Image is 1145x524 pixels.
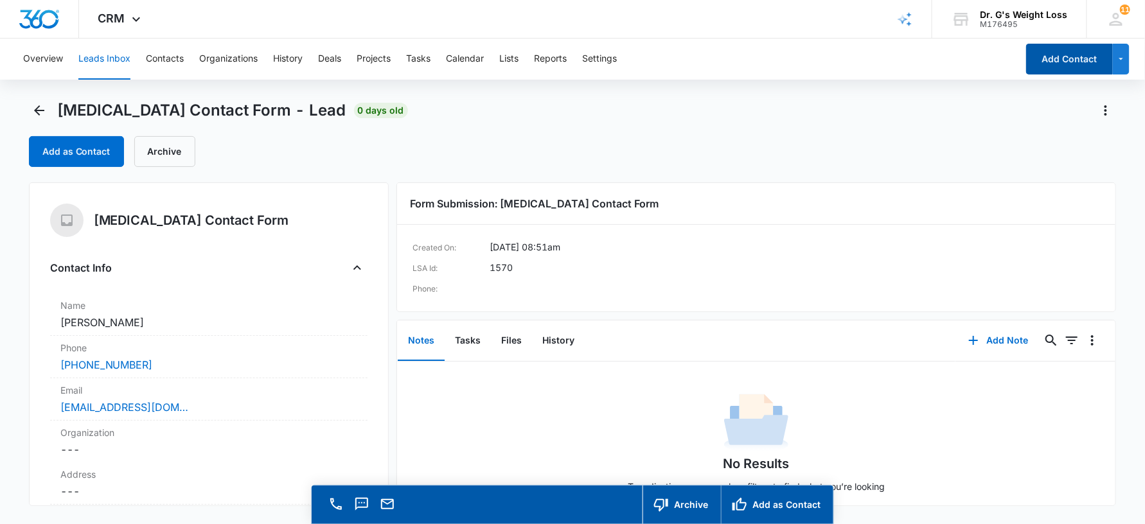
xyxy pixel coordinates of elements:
dd: 1570 [490,261,513,276]
button: Actions [1096,100,1116,121]
div: Address--- [50,462,368,505]
h1: No Results [723,454,790,473]
dd: --- [60,442,357,457]
button: Organizations [199,39,258,80]
button: Close [347,258,368,278]
button: Back [29,100,49,121]
div: account name [981,10,1068,20]
button: Call [327,495,345,513]
a: Call [327,503,345,514]
button: Text [353,495,371,513]
button: Calendar [446,39,484,80]
button: History [273,39,303,80]
div: account id [981,20,1068,29]
div: Name[PERSON_NAME] [50,293,368,336]
dd: --- [60,484,357,499]
label: Address [60,467,357,481]
h4: Contact Info [50,260,112,275]
button: Contacts [146,39,184,80]
button: Filters [1061,330,1082,351]
label: Organization [60,426,357,439]
span: [MEDICAL_DATA] Contact Form - Lead [57,101,346,120]
button: Archive [643,485,721,524]
dt: Created On: [413,240,490,256]
span: 0 days old [354,103,408,118]
label: Phone [60,341,357,354]
button: Overview [23,39,63,80]
dt: LSA Id: [413,261,490,276]
p: Try adjusting your search or filters to find what you’re looking for. [621,480,891,507]
button: Tasks [406,39,430,80]
div: Email[EMAIL_ADDRESS][DOMAIN_NAME] [50,378,368,421]
button: Add as Contact [29,136,124,167]
button: History [532,321,585,361]
div: Phone[PHONE_NUMBER] [50,336,368,378]
a: [EMAIL_ADDRESS][DOMAIN_NAME] [60,399,189,415]
div: Organization--- [50,421,368,462]
div: notifications count [1120,4,1130,15]
span: CRM [98,12,125,25]
button: Files [491,321,532,361]
button: Lists [499,39,519,80]
label: Name [60,299,357,312]
h5: [MEDICAL_DATA] Contact Form [94,211,289,230]
button: Add as Contact [721,485,833,524]
button: Settings [582,39,617,80]
button: Reports [534,39,567,80]
dd: [PERSON_NAME] [60,315,357,330]
a: Email [378,503,396,514]
dt: Phone: [413,281,490,297]
button: Add Note [955,325,1041,356]
dd: [DATE] 08:51am [490,240,560,256]
button: Email [378,495,396,513]
img: No Data [724,390,788,454]
button: Add Contact [1026,44,1113,74]
h3: Form Submission: [MEDICAL_DATA] Contact Form [410,196,1103,211]
button: Deals [318,39,341,80]
button: Search... [1041,330,1061,351]
button: Archive [134,136,195,167]
button: Projects [357,39,391,80]
span: 11 [1120,4,1130,15]
button: Notes [398,321,445,361]
a: Text [353,503,371,514]
label: Email [60,383,357,397]
button: Tasks [445,321,491,361]
button: Leads Inbox [78,39,130,80]
button: Overflow Menu [1082,330,1103,351]
a: [PHONE_NUMBER] [60,357,153,372]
